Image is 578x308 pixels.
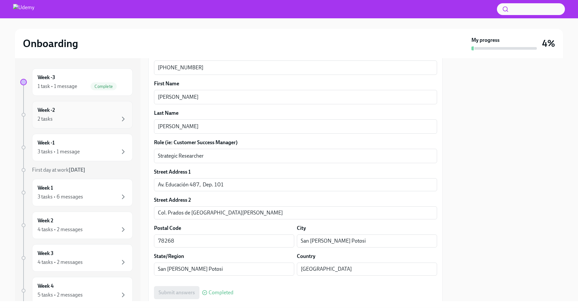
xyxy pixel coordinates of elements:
strong: [DATE] [69,167,85,173]
label: Street Address 2 [154,197,191,204]
a: Week -13 tasks • 1 message [20,134,133,161]
textarea: Strategic Researcher [158,152,433,160]
h6: Week 1 [38,184,53,192]
span: First day at work [32,167,85,173]
a: Week -22 tasks [20,101,133,128]
div: 5 tasks • 2 messages [38,291,83,299]
a: First day at work[DATE] [20,166,133,174]
div: 1 task • 1 message [38,83,77,90]
h2: Onboarding [23,37,78,50]
div: 2 tasks [38,115,53,123]
h6: Week -3 [38,74,55,81]
h6: Week 4 [38,282,54,290]
label: Street Address 1 [154,168,191,176]
label: Postal Code [154,225,181,232]
a: Week -31 task • 1 messageComplete [20,68,133,96]
textarea: [PERSON_NAME] [158,93,433,101]
label: Last Name [154,110,437,117]
span: Complete [91,84,117,89]
h6: Week -2 [38,107,55,114]
img: Udemy [13,4,34,14]
div: 4 tasks • 2 messages [38,259,83,266]
label: State/Region [154,253,184,260]
div: 3 tasks • 1 message [38,148,80,155]
a: Week 34 tasks • 2 messages [20,244,133,272]
strong: My progress [471,37,500,44]
span: Completed [209,290,233,295]
label: Country [297,253,315,260]
label: Role (ie: Customer Success Manager) [154,139,437,146]
h3: 4% [542,38,555,49]
textarea: [PERSON_NAME] [158,123,433,130]
div: 4 tasks • 2 messages [38,226,83,233]
label: City [297,225,306,232]
h6: Week 2 [38,217,53,224]
a: Week 45 tasks • 2 messages [20,277,133,304]
h6: Week 3 [38,250,54,257]
div: 3 tasks • 6 messages [38,193,83,200]
a: Week 13 tasks • 6 messages [20,179,133,206]
textarea: [PHONE_NUMBER] [158,64,433,72]
h6: Week -1 [38,139,55,146]
a: Week 24 tasks • 2 messages [20,212,133,239]
label: First Name [154,80,437,87]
